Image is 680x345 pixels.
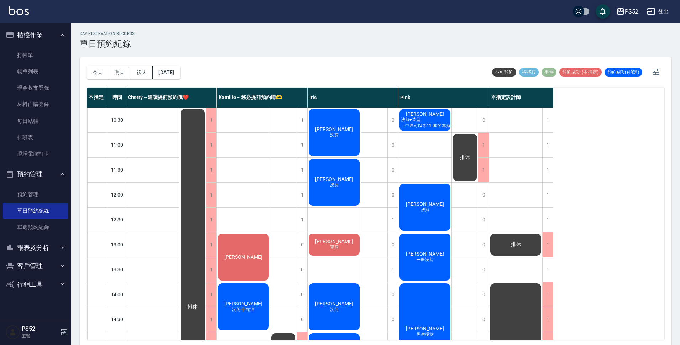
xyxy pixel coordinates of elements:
[126,88,217,108] div: Cherry～建議提前預約哦❤️
[509,241,522,248] span: 排休
[404,251,445,257] span: [PERSON_NAME]
[478,158,489,182] div: 1
[542,108,553,132] div: 1
[3,113,68,129] a: 每日結帳
[3,275,68,294] button: 行銷工具
[387,208,398,232] div: 1
[419,207,431,213] span: 洗剪
[297,232,307,257] div: 0
[206,257,216,282] div: 1
[206,133,216,157] div: 1
[217,88,308,108] div: Kamille～務必提前預約唷🫶
[478,282,489,307] div: 0
[404,111,445,117] span: [PERSON_NAME]
[3,239,68,257] button: 報表及分析
[108,257,126,282] div: 13:30
[87,88,108,108] div: 不指定
[109,66,131,79] button: 明天
[329,132,340,138] span: 洗剪
[3,203,68,219] a: 單日預約紀錄
[108,132,126,157] div: 11:00
[22,325,58,333] h5: PS52
[297,108,307,132] div: 1
[206,158,216,182] div: 1
[542,282,553,307] div: 1
[329,307,340,313] span: 洗剪
[478,208,489,232] div: 0
[314,126,355,132] span: [PERSON_NAME]
[387,158,398,182] div: 0
[297,158,307,182] div: 1
[186,304,199,310] span: 排休
[206,232,216,257] div: 1
[404,326,445,331] span: [PERSON_NAME]
[492,69,516,75] span: 不可預約
[297,133,307,157] div: 1
[80,39,135,49] h3: 單日預約紀錄
[519,69,539,75] span: 待審核
[613,4,641,19] button: PS52
[404,201,445,207] span: [PERSON_NAME]
[108,207,126,232] div: 12:30
[329,182,340,188] span: 洗剪
[387,282,398,307] div: 0
[3,219,68,235] a: 單週預約紀錄
[297,257,307,282] div: 0
[3,129,68,146] a: 排班表
[542,257,553,282] div: 1
[459,154,471,161] span: 排休
[596,4,610,19] button: save
[297,183,307,207] div: 1
[206,307,216,332] div: 1
[314,301,355,307] span: [PERSON_NAME]
[542,133,553,157] div: 1
[3,186,68,203] a: 預約管理
[399,117,482,129] span: 洗剪+造型（中途可以等11:00的單剪用完再繼續用）
[108,232,126,257] div: 13:00
[478,108,489,132] div: 0
[153,66,180,79] button: [DATE]
[206,282,216,307] div: 1
[3,26,68,44] button: 櫃檯作業
[542,208,553,232] div: 1
[314,239,355,244] span: [PERSON_NAME]
[22,333,58,339] p: 主管
[6,325,20,339] img: Person
[542,232,553,257] div: 1
[87,66,109,79] button: 今天
[108,88,126,108] div: 時間
[223,254,264,260] span: [PERSON_NAME]
[3,96,68,113] a: 材料自購登錄
[297,282,307,307] div: 0
[3,47,68,63] a: 打帳單
[542,158,553,182] div: 1
[3,80,68,96] a: 現金收支登錄
[329,244,340,250] span: 單剪
[297,208,307,232] div: 1
[297,307,307,332] div: 0
[206,108,216,132] div: 1
[206,208,216,232] div: 1
[108,108,126,132] div: 10:30
[542,183,553,207] div: 1
[387,183,398,207] div: 0
[3,146,68,162] a: 現場電腦打卡
[9,6,29,15] img: Logo
[478,133,489,157] div: 1
[478,257,489,282] div: 0
[108,157,126,182] div: 11:30
[542,307,553,332] div: 1
[3,165,68,183] button: 預約管理
[605,69,642,75] span: 預約成功 (指定)
[108,182,126,207] div: 12:00
[387,133,398,157] div: 0
[308,88,398,108] div: Iris
[478,307,489,332] div: 0
[314,176,355,182] span: [PERSON_NAME]
[415,331,435,338] span: 男生燙髮
[131,66,153,79] button: 後天
[387,108,398,132] div: 0
[387,257,398,282] div: 1
[478,183,489,207] div: 0
[387,307,398,332] div: 0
